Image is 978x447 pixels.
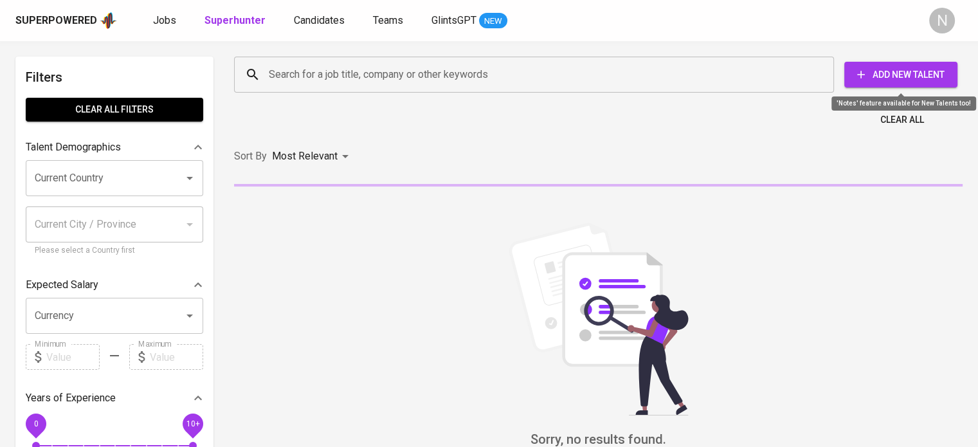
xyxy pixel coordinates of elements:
[26,67,203,87] h6: Filters
[929,8,955,33] div: N
[880,112,924,128] span: Clear All
[35,244,194,257] p: Please select a Country first
[234,149,267,164] p: Sort By
[204,13,268,29] a: Superhunter
[15,14,97,28] div: Superpowered
[26,390,116,406] p: Years of Experience
[373,14,403,26] span: Teams
[46,344,100,370] input: Value
[294,13,347,29] a: Candidates
[26,98,203,122] button: Clear All filters
[502,223,695,415] img: file_searching.svg
[855,67,947,83] span: Add New Talent
[100,11,117,30] img: app logo
[15,11,117,30] a: Superpoweredapp logo
[36,102,193,118] span: Clear All filters
[431,14,476,26] span: GlintsGPT
[844,62,957,87] button: Add New Talent
[153,14,176,26] span: Jobs
[26,277,98,293] p: Expected Salary
[26,272,203,298] div: Expected Salary
[26,385,203,411] div: Years of Experience
[272,149,338,164] p: Most Relevant
[153,13,179,29] a: Jobs
[26,140,121,155] p: Talent Demographics
[479,15,507,28] span: NEW
[294,14,345,26] span: Candidates
[181,169,199,187] button: Open
[875,108,929,132] button: Clear All
[150,344,203,370] input: Value
[181,307,199,325] button: Open
[33,419,38,428] span: 0
[204,14,266,26] b: Superhunter
[431,13,507,29] a: GlintsGPT NEW
[26,134,203,160] div: Talent Demographics
[373,13,406,29] a: Teams
[186,419,199,428] span: 10+
[272,145,353,169] div: Most Relevant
